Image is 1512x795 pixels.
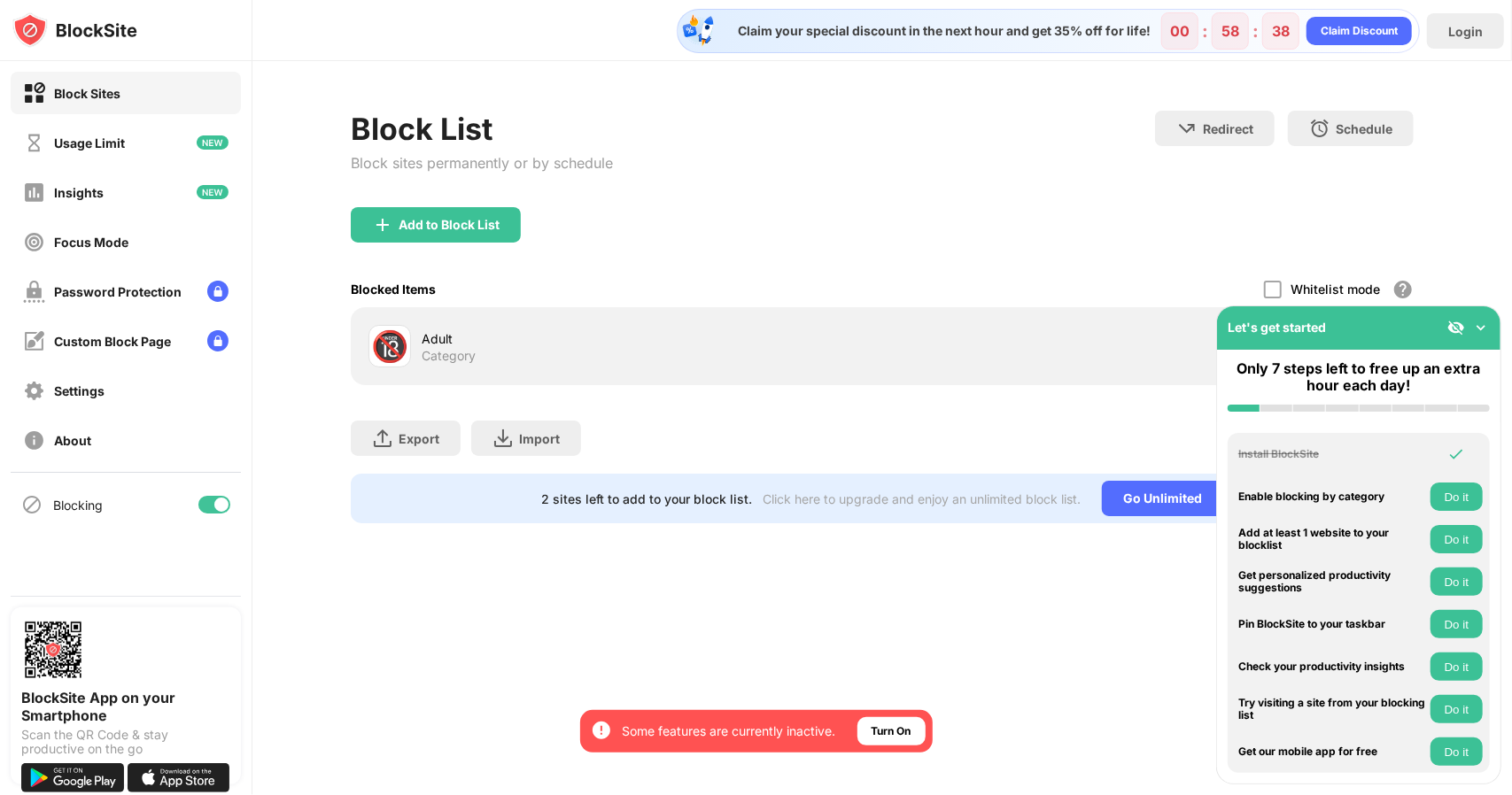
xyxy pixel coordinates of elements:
[23,181,45,204] img: insights-off.svg
[1448,24,1483,39] div: Login
[23,132,45,154] img: time-usage-off.svg
[21,618,85,682] img: options-page-qr-code.png
[1238,618,1426,630] div: Pin BlockSite to your taskbar
[1238,490,1426,503] div: Enable blocking by category
[1238,745,1426,758] div: Get our mobile app for free
[1291,282,1380,297] div: Whitelist mode
[12,12,137,48] img: logo-blocksite.svg
[23,429,45,452] img: about-off.svg
[1431,652,1483,681] button: Do it
[623,722,836,740] div: Some features are currently inactive.
[1447,319,1465,336] img: eye-not-visible.svg
[422,348,476,364] div: Category
[1228,320,1326,335] div: Let's get started
[1238,569,1426,595] div: Get personalized productivity suggestions
[1272,22,1290,40] div: 38
[197,135,229,150] img: new-icon.svg
[1228,360,1490,394] div: Only 7 steps left to free up an extra hour each day!
[21,689,230,724] div: BlockSite App on your Smartphone
[1203,121,1253,136] div: Redirect
[1431,737,1483,766] button: Do it
[23,281,45,303] img: password-protection-off.svg
[727,23,1151,39] div: Claim your special discount in the next hour and get 35% off for life!
[399,431,439,446] div: Export
[872,722,911,740] div: Turn On
[1249,17,1262,45] div: :
[371,328,408,365] div: 🔞
[1431,695,1483,723] button: Do it
[128,763,230,792] img: download-on-the-app-store.svg
[1447,445,1465,463] img: omni-check.svg
[23,231,45,253] img: focus-off.svg
[54,383,105,398] div: Settings
[1321,22,1398,40] div: Claim Discount
[399,218,500,232] div: Add to Block List
[1170,22,1190,40] div: 00
[54,334,171,349] div: Custom Block Page
[54,284,182,299] div: Password Protection
[1238,660,1426,673] div: Check your productivity insights
[519,431,560,446] div: Import
[1238,697,1426,722] div: Try visiting a site from your blocking list
[54,185,104,200] div: Insights
[21,728,230,756] div: Scan the QR Code & stay productive on the go
[207,330,229,351] img: lock-menu.svg
[1431,610,1483,638] button: Do it
[23,330,45,352] img: customize-block-page-off.svg
[681,13,717,49] img: specialOfferDiscount.svg
[1431,525,1483,553] button: Do it
[1336,121,1392,136] div: Schedule
[1431,567,1483,596] button: Do it
[1221,22,1239,40] div: 58
[422,329,882,348] div: Adult
[54,135,125,151] div: Usage Limit
[351,154,613,172] div: Block sites permanently or by schedule
[21,763,124,792] img: get-it-on-google-play.svg
[53,498,103,513] div: Blocking
[23,82,45,104] img: block-on.svg
[541,491,752,506] div: 2 sites left to add to your block list.
[351,282,436,297] div: Blocked Items
[21,494,43,515] img: blocking-icon.svg
[207,281,229,302] img: lock-menu.svg
[1102,481,1223,516] div: Go Unlimited
[1472,319,1490,336] img: omni-setup-toggle.svg
[1238,527,1426,552] div: Add at least 1 website to your blocklist
[1198,17,1212,45] div: :
[591,720,612,741] img: error-circle-white.svg
[23,380,45,402] img: settings-off.svg
[54,86,120,101] div: Block Sites
[351,111,613,147] div: Block List
[54,235,128,250] div: Focus Mode
[763,491,1081,506] div: Click here to upgrade and enjoy an unlimited block list.
[1431,482,1483,511] button: Do it
[54,433,91,448] div: About
[1238,448,1426,460] div: Install BlockSite
[197,185,229,199] img: new-icon.svg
